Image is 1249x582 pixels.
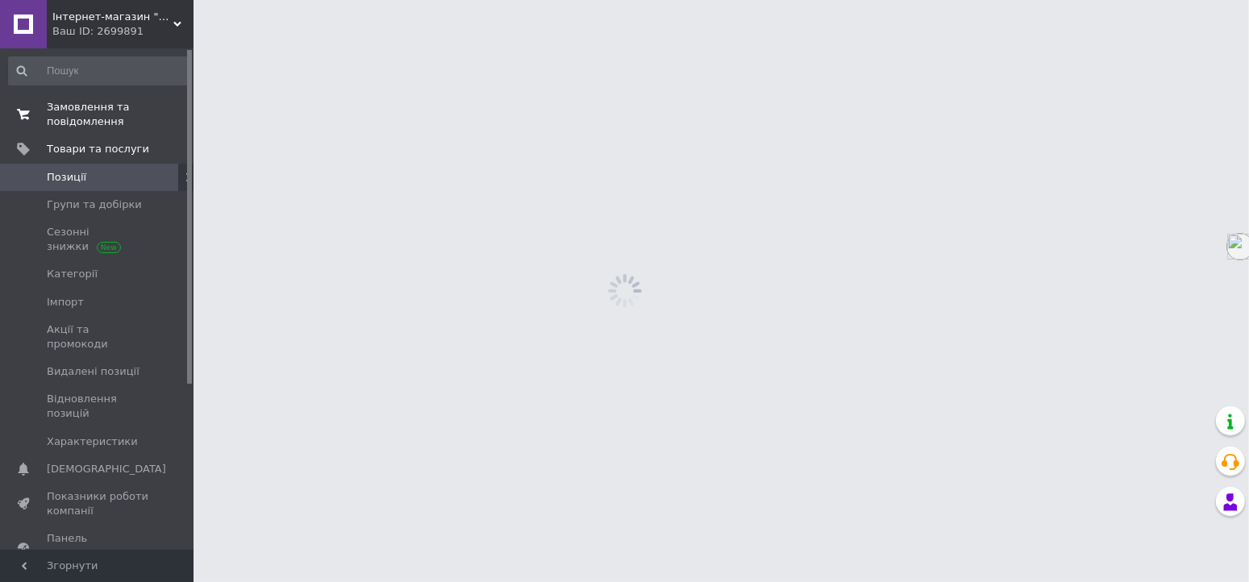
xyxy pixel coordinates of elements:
span: Показники роботи компанії [47,489,149,518]
span: Замовлення та повідомлення [47,100,149,129]
span: Інтернет-магазин "Кот-ПАРОход" [52,10,173,24]
span: Відновлення позицій [47,392,149,421]
span: Позиції [47,170,86,185]
span: Товари та послуги [47,142,149,156]
span: Групи та добірки [47,197,142,212]
input: Пошук [8,56,190,85]
span: Сезонні знижки [47,225,149,254]
span: Категорії [47,267,98,281]
span: Імпорт [47,295,84,310]
div: Ваш ID: 2699891 [52,24,194,39]
span: Панель управління [47,531,149,560]
span: [DEMOGRAPHIC_DATA] [47,462,166,476]
span: Характеристики [47,434,138,449]
span: Акції та промокоди [47,322,149,351]
span: Видалені позиції [47,364,139,379]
